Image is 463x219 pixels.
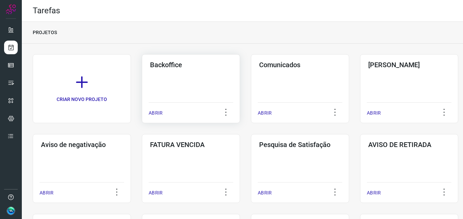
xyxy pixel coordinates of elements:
img: Logo [6,4,16,14]
h3: Aviso de negativação [41,141,123,149]
h3: Pesquisa de Satisfação [259,141,341,149]
p: ABRIR [367,109,381,117]
p: ABRIR [367,189,381,196]
p: ABRIR [258,109,272,117]
p: ABRIR [149,189,163,196]
h3: Backoffice [150,61,232,69]
h3: [PERSON_NAME] [368,61,450,69]
p: ABRIR [149,109,163,117]
p: ABRIR [40,189,54,196]
p: CRIAR NOVO PROJETO [57,96,107,103]
h2: Tarefas [33,6,60,16]
h3: AVISO DE RETIRADA [368,141,450,149]
h3: FATURA VENCIDA [150,141,232,149]
p: ABRIR [258,189,272,196]
p: PROJETOS [33,29,57,36]
h3: Comunicados [259,61,341,69]
img: d1faacb7788636816442e007acca7356.jpg [7,207,15,215]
